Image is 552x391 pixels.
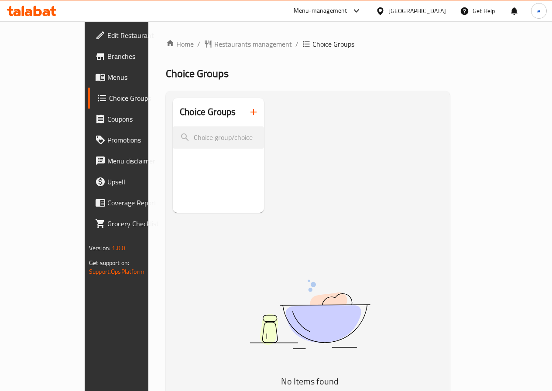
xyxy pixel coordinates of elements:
a: Restaurants management [204,39,292,49]
a: Promotions [88,129,177,150]
a: Edit Restaurant [88,25,177,46]
span: Coverage Report [107,197,170,208]
span: Choice Groups [166,64,229,83]
a: Choice Groups [88,88,177,109]
span: Choice Groups [312,39,354,49]
li: / [295,39,298,49]
span: Branches [107,51,170,61]
a: Menu disclaimer [88,150,177,171]
span: Choice Groups [109,93,170,103]
h5: No Items found [201,374,419,388]
a: Support.OpsPlatform [89,266,144,277]
span: Promotions [107,135,170,145]
span: Upsell [107,177,170,187]
input: search [173,126,264,149]
a: Grocery Checklist [88,213,177,234]
nav: breadcrumb [166,39,450,49]
span: Restaurants management [214,39,292,49]
a: Upsell [88,171,177,192]
span: Version: [89,242,110,254]
div: Menu-management [294,6,347,16]
span: Edit Restaurant [107,30,170,41]
a: Menus [88,67,177,88]
a: Branches [88,46,177,67]
span: Menus [107,72,170,82]
span: Grocery Checklist [107,218,170,229]
span: Coupons [107,114,170,124]
a: Home [166,39,194,49]
li: / [197,39,200,49]
span: Menu disclaimer [107,156,170,166]
span: 1.0.0 [112,242,125,254]
a: Coupons [88,109,177,129]
img: dish.svg [201,256,419,372]
span: Get support on: [89,257,129,269]
div: [GEOGRAPHIC_DATA] [388,6,446,16]
a: Coverage Report [88,192,177,213]
h2: Choice Groups [180,105,236,119]
span: e [537,6,540,16]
